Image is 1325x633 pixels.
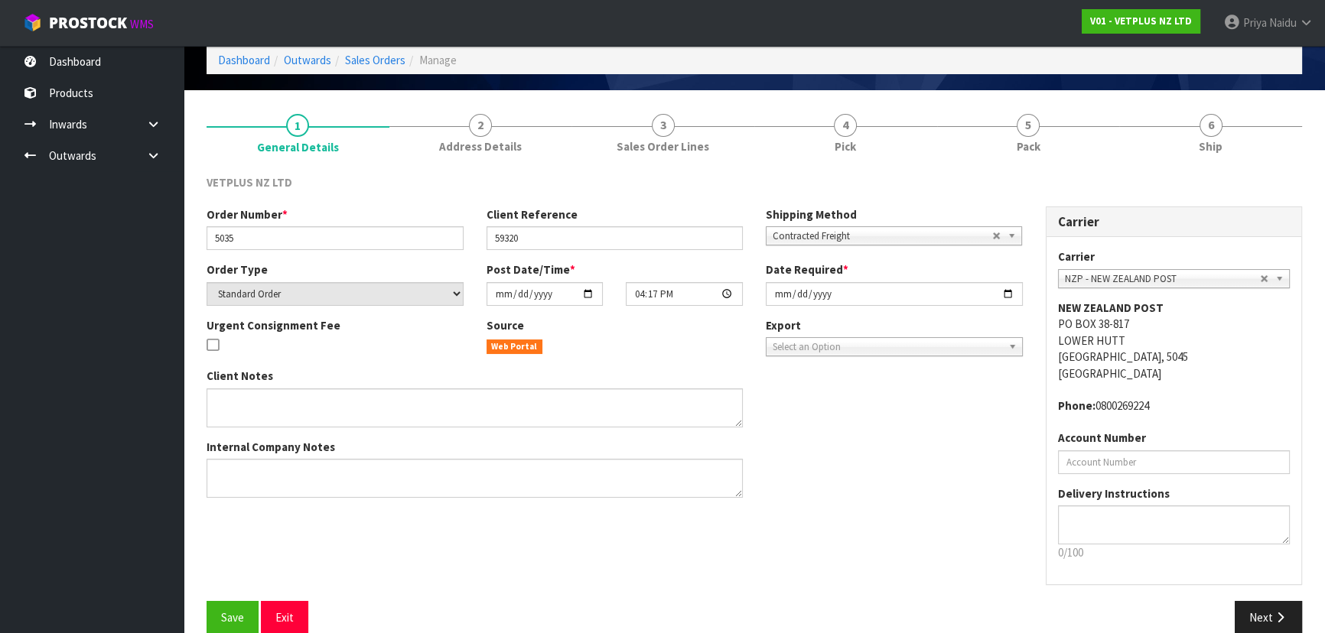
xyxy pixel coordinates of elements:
[207,226,464,250] input: Order Number
[1200,114,1222,137] span: 6
[49,13,127,33] span: ProStock
[487,339,543,355] span: Web Portal
[766,206,857,222] label: Shipping Method
[1017,114,1040,137] span: 5
[1058,398,1291,414] address: 0800269224
[23,13,42,32] img: cube-alt.png
[1058,450,1291,474] input: Account Number
[207,439,335,455] label: Internal Company Notes
[207,206,288,222] label: Order Number
[1058,300,1164,315] strong: NEW ZEALAND POST
[766,261,848,278] label: Date Required
[1243,15,1267,30] span: Priya
[1017,138,1040,154] span: Pack
[1058,215,1291,229] h3: Carrier
[652,114,675,137] span: 3
[207,368,273,384] label: Client Notes
[487,226,744,250] input: Client Reference
[773,338,1002,356] span: Select an Option
[1090,15,1192,28] strong: V01 - VETPLUS NZ LTD
[207,317,340,333] label: Urgent Consignment Fee
[207,261,268,278] label: Order Type
[218,53,270,67] a: Dashboard
[834,114,857,137] span: 4
[1058,398,1095,413] strong: phone
[345,53,405,67] a: Sales Orders
[284,53,331,67] a: Outwards
[1058,485,1170,502] label: Delivery Instructions
[766,317,801,333] label: Export
[487,261,575,278] label: Post Date/Time
[487,317,524,333] label: Source
[221,610,244,625] span: Save
[130,17,154,31] small: WMS
[1058,300,1291,381] address: PO BOX 38-817 LOWER HUTT [GEOGRAPHIC_DATA], 5045 [GEOGRAPHIC_DATA]
[835,138,856,154] span: Pick
[1058,430,1146,446] label: Account Number
[469,114,492,137] span: 2
[419,53,457,67] span: Manage
[286,114,309,137] span: 1
[439,138,522,154] span: Address Details
[1199,138,1222,154] span: Ship
[1058,544,1291,560] p: 0/100
[1058,248,1095,265] label: Carrier
[207,175,292,190] span: VETPLUS NZ LTD
[1269,15,1297,30] span: Naidu
[617,138,709,154] span: Sales Order Lines
[773,227,992,245] span: Contracted Freight
[1065,270,1261,288] span: NZP - NEW ZEALAND POST
[1082,9,1200,34] a: V01 - VETPLUS NZ LTD
[257,139,339,155] span: General Details
[487,206,578,222] label: Client Reference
